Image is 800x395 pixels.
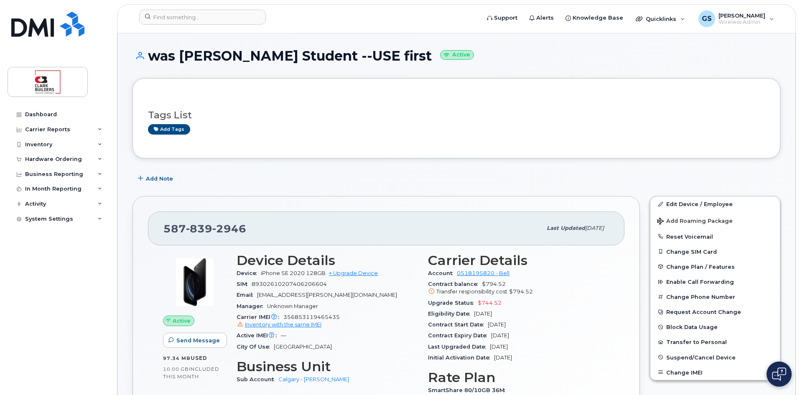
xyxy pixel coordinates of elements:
[148,124,190,135] a: Add tags
[478,300,502,306] span: $744.52
[132,48,780,63] h1: was [PERSON_NAME] Student --USE first
[650,304,780,319] button: Request Account Change
[176,336,220,344] span: Send Message
[494,354,512,361] span: [DATE]
[650,259,780,274] button: Change Plan / Features
[772,367,786,381] img: Open chat
[428,253,609,268] h3: Carrier Details
[650,350,780,365] button: Suspend/Cancel Device
[163,366,219,380] span: included this month
[132,171,180,186] button: Add Note
[245,321,321,328] span: Inventory with the same IMEI
[237,292,257,298] span: Email
[457,270,510,276] a: 0518195820 - Bell
[261,270,326,276] span: iPhone SE 2020 128GB
[547,225,585,231] span: Last updated
[650,334,780,349] button: Transfer to Personal
[163,222,246,235] span: 587
[650,319,780,334] button: Block Data Usage
[440,50,474,60] small: Active
[650,229,780,244] button: Reset Voicemail
[650,274,780,289] button: Enable Call Forwarding
[237,281,252,287] span: SIM
[491,332,509,339] span: [DATE]
[237,314,283,320] span: Carrier IMEI
[509,288,533,295] span: $794.52
[428,281,482,287] span: Contract balance
[267,303,318,309] span: Unknown Manager
[474,311,492,317] span: [DATE]
[186,222,212,235] span: 839
[436,288,507,295] span: Transfer responsibility cost
[237,270,261,276] span: Device
[657,218,733,226] span: Add Roaming Package
[191,355,207,361] span: used
[428,311,474,317] span: Eligibility Date
[650,365,780,380] button: Change IMEI
[237,332,281,339] span: Active IMEI
[170,257,220,307] img: image20231002-3703462-2fle3a.jpeg
[650,289,780,304] button: Change Phone Number
[650,196,780,212] a: Edit Device / Employee
[237,303,267,309] span: Manager
[428,354,494,361] span: Initial Activation Date
[428,332,491,339] span: Contract Expiry Date
[257,292,397,298] span: [EMAIL_ADDRESS][PERSON_NAME][DOMAIN_NAME]
[428,281,609,296] span: $794.52
[237,376,278,382] span: Sub Account
[252,281,327,287] span: 89302610207406206604
[274,344,332,350] span: [GEOGRAPHIC_DATA]
[488,321,506,328] span: [DATE]
[428,321,488,328] span: Contract Start Date
[428,387,509,393] span: SmartShare 80/10GB 36M
[237,314,418,329] span: 356853119465435
[163,355,191,361] span: 97.34 MB
[146,175,173,183] span: Add Note
[212,222,246,235] span: 2946
[428,270,457,276] span: Account
[173,317,191,325] span: Active
[666,279,734,285] span: Enable Call Forwarding
[163,366,189,372] span: 10.00 GB
[237,253,418,268] h3: Device Details
[163,333,227,348] button: Send Message
[428,300,478,306] span: Upgrade Status
[278,376,349,382] a: Calgary - [PERSON_NAME]
[329,270,378,276] a: + Upgrade Device
[666,354,736,360] span: Suspend/Cancel Device
[585,225,604,231] span: [DATE]
[237,344,274,350] span: City Of Use
[490,344,508,350] span: [DATE]
[428,344,490,350] span: Last Upgraded Date
[148,110,765,120] h3: Tags List
[281,332,286,339] span: —
[666,263,735,270] span: Change Plan / Features
[650,212,780,229] button: Add Roaming Package
[650,244,780,259] button: Change SIM Card
[428,370,609,385] h3: Rate Plan
[237,359,418,374] h3: Business Unit
[237,321,321,328] a: Inventory with the same IMEI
